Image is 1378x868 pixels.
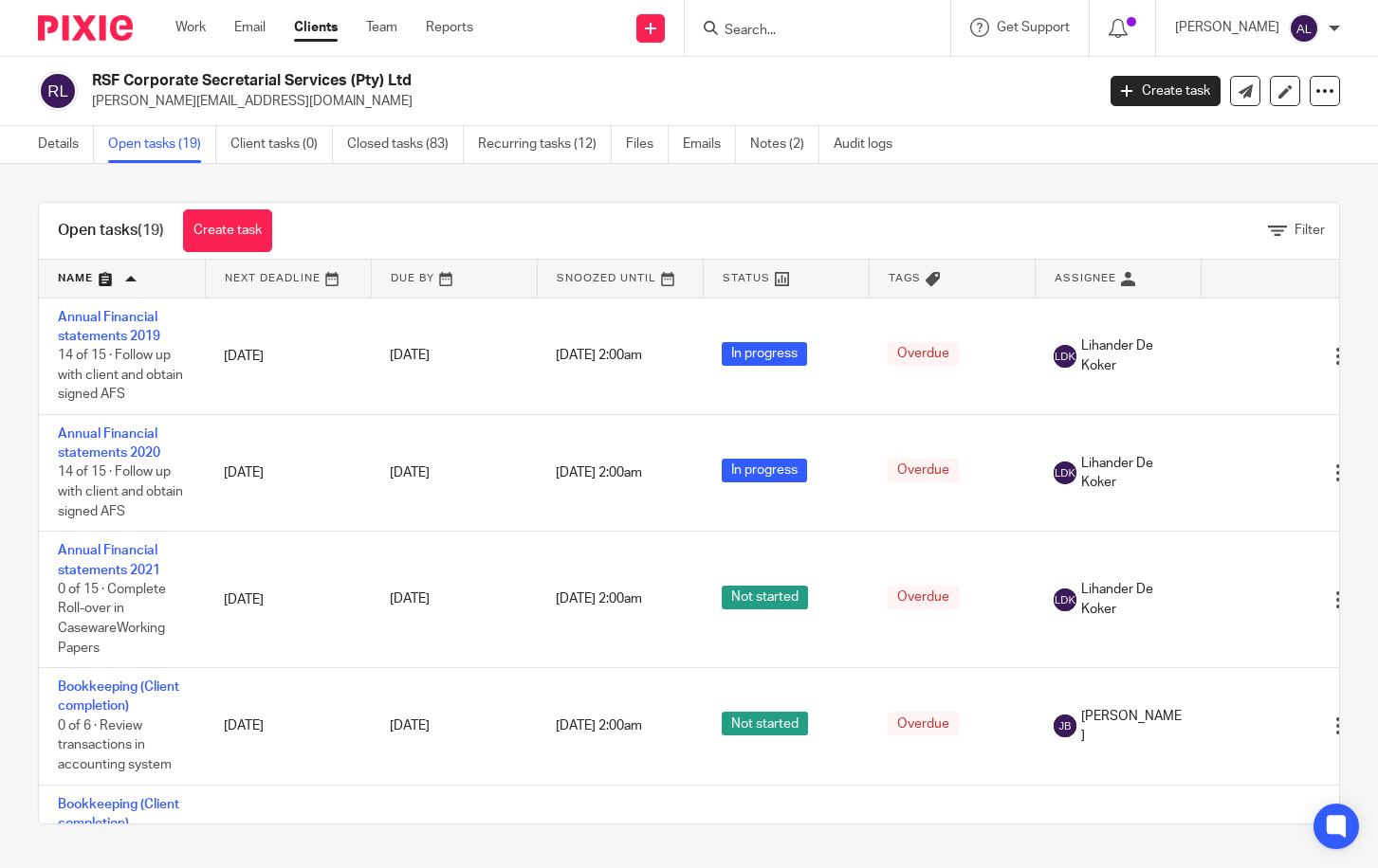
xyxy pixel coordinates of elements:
td: [DATE] [205,668,371,785]
a: Create task [1111,76,1221,106]
span: [DATE] [390,719,430,732]
img: svg%3E [1054,461,1076,484]
a: Annual Financial statements 2020 [58,427,160,460]
span: [PERSON_NAME] [1081,707,1182,746]
a: Work [175,18,206,37]
img: svg%3E [1054,588,1076,611]
a: Email [234,18,266,37]
span: Get Support [997,21,1070,34]
a: Open tasks (19) [108,126,216,163]
span: 0 of 15 · Complete Roll-over in CasewareWorking Papers [58,583,166,655]
h1: Open tasks [58,221,164,241]
a: Reports [426,18,473,37]
span: [PERSON_NAME] [1081,823,1182,862]
span: Overdue [888,586,959,609]
span: Not started [722,712,808,735]
a: Notes (2) [750,126,819,163]
a: Team [366,18,397,37]
a: Bookkeeping (Client completion) [58,798,179,830]
span: Lihander De Koker [1081,580,1182,619]
span: [DATE] 2:00am [556,350,642,363]
span: Overdue [888,459,959,482]
p: [PERSON_NAME] [1175,18,1279,37]
h2: RSF Corporate Secretarial Services (Pty) Ltd [92,71,884,91]
span: [DATE] [390,593,430,606]
img: svg%3E [38,71,78,111]
span: Status [723,273,770,283]
a: Clients [294,18,338,37]
a: Details [38,126,94,163]
span: Snoozed Until [557,273,656,283]
span: Overdue [888,712,959,735]
a: Recurring tasks (12) [478,126,612,163]
a: Audit logs [834,126,907,163]
img: svg%3E [1054,714,1076,737]
span: 14 of 15 · Follow up with client and obtain signed AFS [58,349,183,401]
a: Create task [183,209,272,252]
span: [DATE] 2:00am [556,593,642,606]
span: Not started [722,586,808,609]
a: Annual Financial statements 2019 [58,311,160,343]
a: Bookkeeping (Client completion) [58,680,179,713]
input: Search [723,23,893,40]
span: Lihander De Koker [1081,454,1182,493]
td: [DATE] [205,414,371,531]
span: 14 of 15 · Follow up with client and obtain signed AFS [58,466,183,518]
img: svg%3E [1054,345,1076,368]
a: Files [626,126,669,163]
a: Emails [683,126,736,163]
img: svg%3E [1289,13,1319,44]
img: Pixie [38,15,133,41]
span: In progress [722,342,807,366]
span: [DATE] 2:00am [556,719,642,732]
span: Lihander De Koker [1081,336,1182,375]
a: Annual Financial statements 2021 [58,544,160,576]
td: [DATE] [205,532,371,668]
span: 0 of 6 · Review transactions in accounting system [58,719,172,771]
a: Client tasks (0) [230,126,333,163]
span: (19) [138,223,164,238]
a: Closed tasks (83) [347,126,464,163]
span: Tags [889,273,921,283]
span: [DATE] [390,350,430,363]
span: Overdue [888,342,959,366]
td: [DATE] [205,298,371,414]
span: [DATE] 2:00am [556,466,642,479]
span: In progress [722,459,807,482]
span: [DATE] [390,466,430,479]
span: Filter [1295,224,1325,237]
p: [PERSON_NAME][EMAIL_ADDRESS][DOMAIN_NAME] [92,92,1082,111]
